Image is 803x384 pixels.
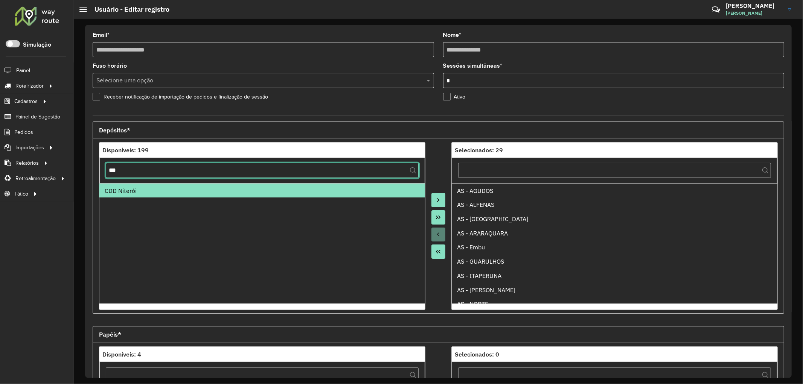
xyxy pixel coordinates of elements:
[431,210,446,225] button: Move All to Target
[455,146,774,155] div: Selecionados: 29
[105,186,420,195] div: CDD Niterói
[15,159,39,167] span: Relatórios
[457,271,772,280] div: AS - ITAPERUNA
[87,5,169,14] h2: Usuário - Editar registro
[93,93,268,101] label: Receber notificação de importação de pedidos e finalização de sessão
[99,331,121,337] span: Papéis*
[431,193,446,207] button: Move to Target
[15,82,44,90] span: Roteirizador
[457,229,772,238] div: AS - ARARAQUARA
[457,285,772,294] div: AS - [PERSON_NAME]
[15,144,44,152] span: Importações
[93,61,127,70] label: Fuso horário
[708,2,724,18] a: Contato Rápido
[457,200,772,209] div: AS - ALFENAS
[99,127,130,133] span: Depósitos*
[726,10,782,17] span: [PERSON_NAME]
[15,175,56,182] span: Retroalimentação
[93,30,110,39] label: Email
[431,244,446,259] button: Move All to Source
[16,67,30,74] span: Painel
[15,113,60,121] span: Painel de Sugestão
[457,186,772,195] div: AS - AGUDOS
[14,97,38,105] span: Cadastros
[457,243,772,252] div: AS - Embu
[726,2,782,9] h3: [PERSON_NAME]
[14,128,33,136] span: Pedidos
[23,40,51,49] label: Simulação
[457,257,772,266] div: AS - GUARULHOS
[457,214,772,223] div: AS - [GEOGRAPHIC_DATA]
[457,299,772,308] div: AS - NORTE
[443,93,466,101] label: Ativo
[455,350,774,359] div: Selecionados: 0
[443,61,503,70] label: Sessões simultâneas
[102,146,422,155] div: Disponíveis: 199
[443,30,462,39] label: Nome
[14,190,28,198] span: Tático
[102,350,422,359] div: Disponíveis: 4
